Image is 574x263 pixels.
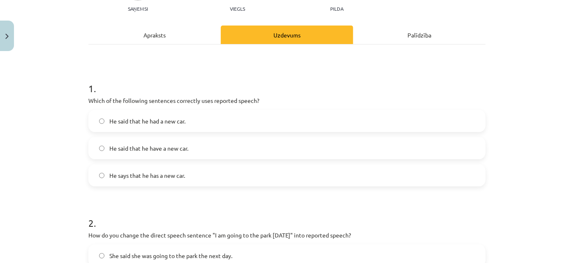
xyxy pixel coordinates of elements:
[330,6,343,12] p: pilda
[99,253,104,258] input: She said she was going to the park the next day.
[88,96,486,105] p: Which of the following sentences correctly uses reported speech?
[88,231,486,240] p: How do you change the direct speech sentence "I am going to the park [DATE]" into reported speech?
[109,251,232,260] span: She said she was going to the park the next day.
[221,26,353,44] div: Uzdevums
[230,6,245,12] p: Viegls
[5,34,9,39] img: icon-close-lesson-0947bae3869378f0d4975bcd49f059093ad1ed9edebbc8119c70593378902aed.svg
[99,146,104,151] input: He said that he have a new car.
[88,203,486,228] h1: 2 .
[353,26,486,44] div: Palīdzība
[99,173,104,178] input: He says that he has a new car.
[99,119,104,124] input: He said that he had a new car.
[109,144,188,153] span: He said that he have a new car.
[88,68,486,94] h1: 1 .
[109,171,185,180] span: He says that he has a new car.
[88,26,221,44] div: Apraksts
[109,117,185,126] span: He said that he had a new car.
[125,6,151,12] p: Saņemsi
